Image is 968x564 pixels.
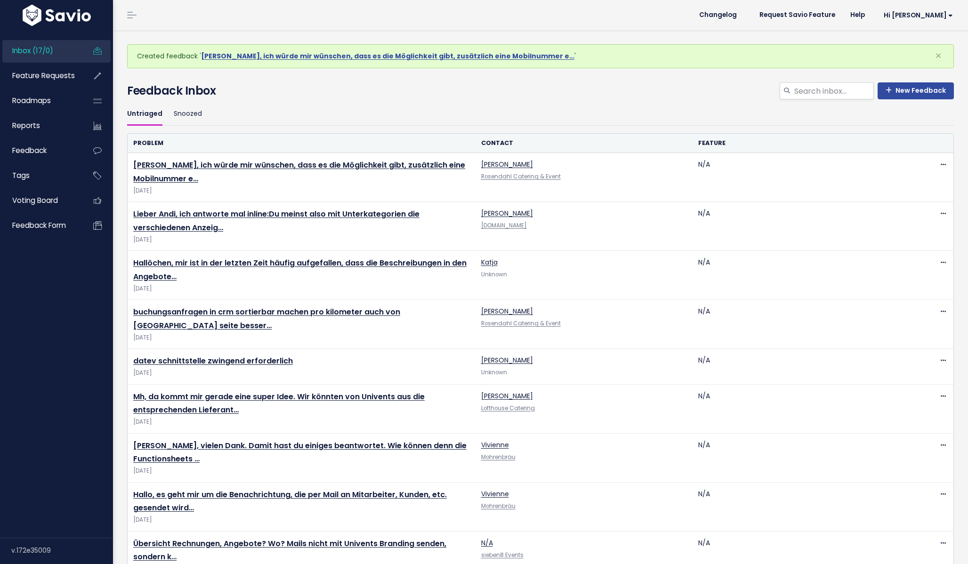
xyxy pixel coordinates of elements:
[12,121,40,130] span: Reports
[693,202,910,251] td: N/A
[174,103,202,125] a: Snoozed
[481,404,535,412] a: Lofthouse Catering
[476,134,693,153] th: Contact
[699,12,737,18] span: Changelog
[752,8,843,22] a: Request Savio Feature
[2,40,78,62] a: Inbox (17/0)
[127,44,954,68] div: Created feedback ' '
[133,355,293,366] a: datev schnittstelle zwingend erforderlich
[12,170,30,180] span: Tags
[133,417,470,427] span: [DATE]
[693,251,910,300] td: N/A
[793,82,874,99] input: Search inbox...
[481,489,509,499] a: Vivienne
[693,349,910,384] td: N/A
[935,48,942,64] span: ×
[128,134,476,153] th: Problem
[481,502,516,510] a: Mohrenbräu
[20,5,93,26] img: logo-white.9d6f32f41409.svg
[843,8,872,22] a: Help
[133,209,419,233] a: Lieber Andi, ich antworte mal inline:Du meinst also mit Unterkategorien die verschiedenen Anzeig…
[481,222,527,229] a: [DOMAIN_NAME]
[12,220,66,230] span: Feedback form
[133,333,470,343] span: [DATE]
[926,45,951,67] button: Close
[481,306,533,316] a: [PERSON_NAME]
[693,384,910,433] td: N/A
[872,8,960,23] a: Hi [PERSON_NAME]
[481,369,507,376] span: Unknown
[481,355,533,365] a: [PERSON_NAME]
[12,46,53,56] span: Inbox (17/0)
[2,90,78,112] a: Roadmaps
[127,103,954,125] ul: Filter feature requests
[693,134,910,153] th: Feature
[133,284,470,294] span: [DATE]
[884,12,953,19] span: Hi [PERSON_NAME]
[481,391,533,401] a: [PERSON_NAME]
[693,153,910,202] td: N/A
[127,103,162,125] a: Untriaged
[133,489,447,514] a: Hallo, es geht mir um die Benachrichtung, die per Mail an Mitarbeiter, Kunden, etc. gesendet wird…
[481,538,493,548] a: N/A
[481,440,509,450] a: Vivienne
[133,368,470,378] span: [DATE]
[2,65,78,87] a: Feature Requests
[481,453,516,461] a: Mohrenbräu
[481,551,524,559] a: sieben8 Events
[133,186,470,196] span: [DATE]
[693,433,910,482] td: N/A
[2,140,78,161] a: Feedback
[133,466,470,476] span: [DATE]
[878,82,954,99] a: New Feedback
[133,160,465,184] a: [PERSON_NAME], ich würde mir wünschen, dass es die Möglichkeit gibt, zusätzlich eine Mobilnummer e…
[133,235,470,245] span: [DATE]
[2,215,78,236] a: Feedback form
[481,160,533,169] a: [PERSON_NAME]
[481,258,498,267] a: Katja
[481,271,507,278] span: Unknown
[693,300,910,349] td: N/A
[11,538,113,563] div: v.172e35009
[133,258,467,282] a: Hallöchen, mir ist in der letzten Zeit häufig aufgefallen, dass die Beschreibungen in den Angebote…
[12,195,58,205] span: Voting Board
[2,115,78,137] a: Reports
[133,440,467,465] a: [PERSON_NAME], vielen Dank. Damit hast du einiges beantwortet. Wie können denn die Functionsheets …
[481,173,561,180] a: Rosendahl Catering & Event
[12,96,51,105] span: Roadmaps
[133,515,470,525] span: [DATE]
[12,145,47,155] span: Feedback
[127,82,954,99] h4: Feedback Inbox
[2,190,78,211] a: Voting Board
[133,306,400,331] a: buchungsanfragen in crm sortierbar machen pro kilometer auch von [GEOGRAPHIC_DATA] seite besser…
[481,320,561,327] a: Rosendahl Catering & Event
[133,391,425,416] a: Mh, da kommt mir gerade eine super Idee. Wir könnten von Univents aus die entsprechenden Lieferant…
[481,209,533,218] a: [PERSON_NAME]
[693,482,910,531] td: N/A
[12,71,75,81] span: Feature Requests
[2,165,78,186] a: Tags
[201,51,574,61] a: [PERSON_NAME], ich würde mir wünschen, dass es die Möglichkeit gibt, zusätzlich eine Mobilnummer e…
[133,538,446,563] a: Übersicht Rechnungen, Angebote? Wo? Mails nicht mit Univents Branding senden, sondern k…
